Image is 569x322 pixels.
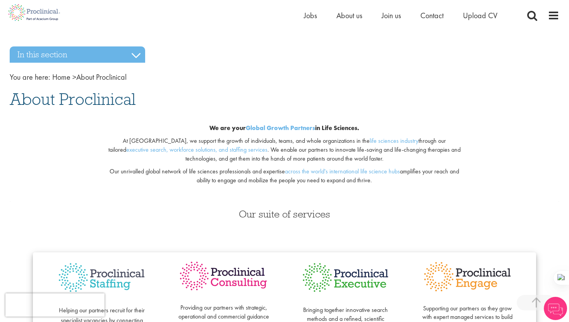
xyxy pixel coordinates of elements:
p: Our unrivalled global network of life sciences professionals and expertise amplifies your reach a... [103,167,466,185]
a: across the world's international life science hubs [285,167,400,175]
span: About Proclinical [52,72,127,82]
a: Global Growth Partners [246,124,315,132]
h3: In this section [10,46,145,63]
span: You are here: [10,72,50,82]
a: Upload CV [463,10,497,21]
a: life sciences industry [370,137,418,145]
a: About us [336,10,362,21]
span: > [72,72,76,82]
p: At [GEOGRAPHIC_DATA], we support the growth of individuals, teams, and whole organizations in the... [103,137,466,163]
a: Contact [420,10,444,21]
a: Join us [382,10,401,21]
h3: Our suite of services [10,209,559,219]
a: executive search, workforce solutions, and staffing services [126,146,267,154]
img: Proclinical Consulting [178,260,269,292]
a: breadcrumb link to Home [52,72,70,82]
img: Proclinical Engage [422,260,513,293]
iframe: reCAPTCHA [5,293,105,317]
b: We are your in Life Sciences. [209,124,359,132]
a: Jobs [304,10,317,21]
img: Proclinical Executive [300,260,391,295]
span: About Proclinical [10,89,135,110]
img: Chatbot [544,297,567,320]
img: Proclinical Staffing [56,260,147,295]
